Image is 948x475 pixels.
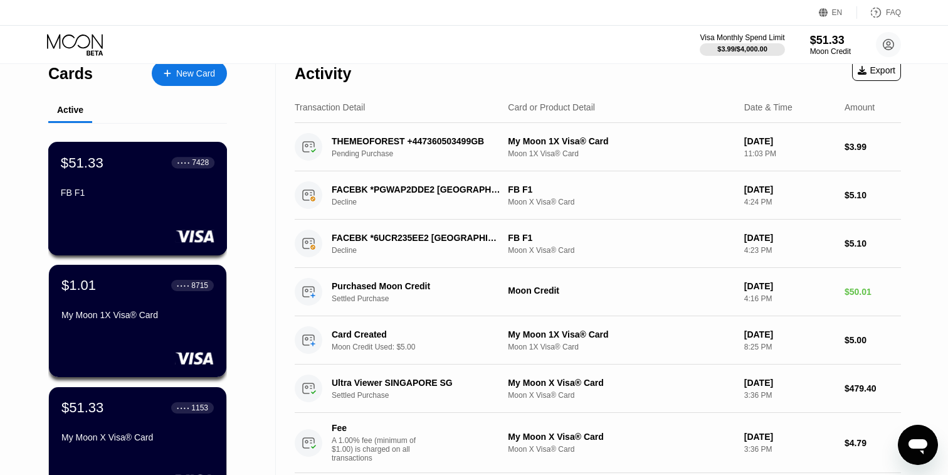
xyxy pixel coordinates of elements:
[845,102,875,112] div: Amount
[177,406,189,410] div: ● ● ● ●
[508,246,734,255] div: Moon X Visa® Card
[819,6,857,19] div: EN
[295,413,901,473] div: FeeA 1.00% fee (minimum of $1.00) is charged on all transactionsMy Moon X Visa® CardMoon X Visa® ...
[845,287,901,297] div: $50.01
[857,6,901,19] div: FAQ
[332,391,515,400] div: Settled Purchase
[61,310,214,320] div: My Moon 1X Visa® Card
[832,8,843,17] div: EN
[508,445,734,454] div: Moon X Visa® Card
[508,343,734,351] div: Moon 1X Visa® Card
[61,432,214,442] div: My Moon X Visa® Card
[332,246,515,255] div: Decline
[508,286,734,296] div: Moon Credit
[845,238,901,248] div: $5.10
[332,198,515,206] div: Decline
[700,33,784,56] div: Visa Monthly Spend Limit$3.99/$4,000.00
[810,34,851,47] div: $51.33
[295,123,901,171] div: THEMEOFOREST +447360503499GBPending PurchaseMy Moon 1X Visa® CardMoon 1X Visa® Card[DATE]11:03 PM...
[744,445,835,454] div: 3:36 PM
[845,142,901,152] div: $3.99
[57,105,83,115] div: Active
[845,335,901,345] div: $5.00
[810,47,851,56] div: Moon Credit
[332,233,502,243] div: FACEBK *6UCR235EE2 [GEOGRAPHIC_DATA] [GEOGRAPHIC_DATA]
[332,436,426,462] div: A 1.00% fee (minimum of $1.00) is charged on all transactions
[744,378,835,388] div: [DATE]
[295,102,365,112] div: Transaction Detail
[61,277,96,294] div: $1.01
[508,432,734,442] div: My Moon X Visa® Card
[295,316,901,365] div: Card CreatedMoon Credit Used: $5.00My Moon 1X Visa® CardMoon 1X Visa® Card[DATE]8:25 PM$5.00
[852,60,901,81] div: Export
[744,432,835,442] div: [DATE]
[744,246,835,255] div: 4:23 PM
[332,149,515,158] div: Pending Purchase
[332,423,419,433] div: Fee
[191,403,208,412] div: 1153
[508,198,734,206] div: Moon X Visa® Card
[886,8,901,17] div: FAQ
[177,161,190,164] div: ● ● ● ●
[744,198,835,206] div: 4:24 PM
[61,188,214,198] div: FB F1
[295,268,901,316] div: Purchased Moon CreditSettled PurchaseMoon Credit[DATE]4:16 PM$50.01
[49,142,226,255] div: $51.33● ● ● ●7428FB F1
[744,149,835,158] div: 11:03 PM
[508,102,595,112] div: Card or Product Detail
[744,136,835,146] div: [DATE]
[48,65,93,83] div: Cards
[332,184,502,195] div: FACEBK *PGWAP2DDE2 [GEOGRAPHIC_DATA] [GEOGRAPHIC_DATA]
[744,343,835,351] div: 8:25 PM
[332,136,502,146] div: THEMEOFOREST +447360503499GB
[295,220,901,268] div: FACEBK *6UCR235EE2 [GEOGRAPHIC_DATA] [GEOGRAPHIC_DATA]DeclineFB F1Moon X Visa® Card[DATE]4:23 PM$...
[744,233,835,243] div: [DATE]
[508,378,734,388] div: My Moon X Visa® Card
[332,294,515,303] div: Settled Purchase
[845,383,901,393] div: $479.40
[176,68,215,79] div: New Card
[508,149,734,158] div: Moon 1X Visa® Card
[332,329,502,339] div: Card Created
[49,265,226,377] div: $1.01● ● ● ●8715My Moon 1X Visa® Card
[61,400,103,416] div: $51.33
[191,281,208,290] div: 8715
[845,438,901,448] div: $4.79
[810,34,851,56] div: $51.33Moon Credit
[717,45,767,53] div: $3.99 / $4,000.00
[508,329,734,339] div: My Moon 1X Visa® Card
[332,281,502,291] div: Purchased Moon Credit
[508,184,734,195] div: FB F1
[332,378,502,388] div: Ultra Viewer SINGAPORE SG
[744,281,835,291] div: [DATE]
[744,294,835,303] div: 4:16 PM
[295,65,351,83] div: Activity
[898,425,938,465] iframe: Button to launch messaging window
[700,33,784,42] div: Visa Monthly Spend Limit
[332,343,515,351] div: Moon Credit Used: $5.00
[295,365,901,413] div: Ultra Viewer SINGAPORE SGSettled PurchaseMy Moon X Visa® CardMoon X Visa® Card[DATE]3:36 PM$479.40
[177,284,189,287] div: ● ● ● ●
[744,184,835,195] div: [DATE]
[152,61,227,86] div: New Card
[744,391,835,400] div: 3:36 PM
[845,190,901,200] div: $5.10
[192,158,209,167] div: 7428
[295,171,901,220] div: FACEBK *PGWAP2DDE2 [GEOGRAPHIC_DATA] [GEOGRAPHIC_DATA]DeclineFB F1Moon X Visa® Card[DATE]4:24 PM$...
[508,136,734,146] div: My Moon 1X Visa® Card
[61,154,103,171] div: $51.33
[508,233,734,243] div: FB F1
[744,329,835,339] div: [DATE]
[858,65,895,75] div: Export
[508,391,734,400] div: Moon X Visa® Card
[744,102,793,112] div: Date & Time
